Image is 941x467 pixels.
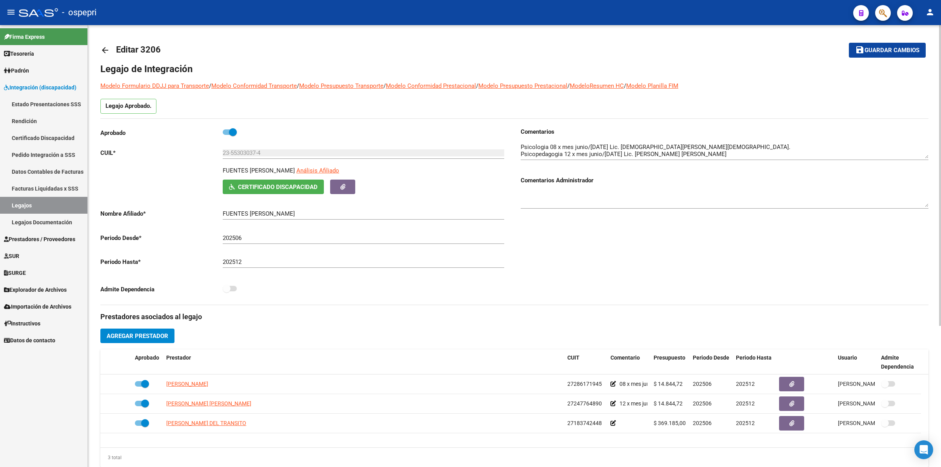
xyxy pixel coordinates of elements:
span: 27286171945 [567,381,602,387]
span: Padrón [4,66,29,75]
span: Guardar cambios [865,47,919,54]
span: [PERSON_NAME] [DATE] [838,381,899,387]
a: Modelo Conformidad Prestacional [386,82,476,89]
datatable-header-cell: Usuario [835,349,878,375]
span: $ 369.185,00 [654,420,686,426]
span: 202512 [736,420,755,426]
button: Agregar Prestador [100,329,174,343]
p: Periodo Hasta [100,258,223,266]
p: Admite Dependencia [100,285,223,294]
span: 202506 [693,400,712,407]
span: 27183742448 [567,420,602,426]
a: Modelo Presupuesto Prestacional [478,82,567,89]
datatable-header-cell: Periodo Hasta [733,349,776,375]
span: - ospepri [62,4,96,21]
span: [PERSON_NAME] [166,381,208,387]
button: Certificado Discapacidad [223,180,324,194]
p: Legajo Aprobado. [100,99,156,114]
span: Instructivos [4,319,40,328]
span: Aprobado [135,354,159,361]
span: Tesorería [4,49,34,58]
a: Modelo Formulario DDJJ para Transporte [100,82,209,89]
span: Comentario [610,354,640,361]
datatable-header-cell: Admite Dependencia [878,349,921,375]
span: Presupuesto [654,354,685,361]
span: 12 x mes junio/[DATE] [619,400,672,407]
span: Certificado Discapacidad [238,184,318,191]
span: Usuario [838,354,857,361]
h3: Comentarios Administrador [521,176,928,185]
span: Análisis Afiliado [296,167,339,174]
span: Periodo Desde [693,354,729,361]
a: Modelo Conformidad Transporte [211,82,297,89]
span: 202506 [693,420,712,426]
span: Editar 3206 [116,45,161,55]
p: Nombre Afiliado [100,209,223,218]
a: Modelo Presupuesto Transporte [299,82,383,89]
datatable-header-cell: CUIT [564,349,607,375]
span: Periodo Hasta [736,354,772,361]
span: Importación de Archivos [4,302,71,311]
datatable-header-cell: Comentario [607,349,650,375]
span: Explorador de Archivos [4,285,67,294]
span: Integración (discapacidad) [4,83,76,92]
mat-icon: save [855,45,865,55]
span: SURGE [4,269,26,277]
datatable-header-cell: Aprobado [132,349,163,375]
span: 202512 [736,400,755,407]
h3: Prestadores asociados al legajo [100,311,928,322]
div: Open Intercom Messenger [914,440,933,459]
button: Guardar cambios [849,43,926,57]
span: 202512 [736,381,755,387]
span: SUR [4,252,19,260]
p: Aprobado [100,129,223,137]
span: Prestador [166,354,191,361]
span: [PERSON_NAME] [PERSON_NAME] [166,400,251,407]
mat-icon: menu [6,7,16,17]
h1: Legajo de Integración [100,63,928,75]
span: [PERSON_NAME] [DATE] [838,400,899,407]
p: Periodo Desde [100,234,223,242]
span: [PERSON_NAME] DEL TRANSITO [166,420,246,426]
datatable-header-cell: Presupuesto [650,349,690,375]
span: Firma Express [4,33,45,41]
h3: Comentarios [521,127,928,136]
span: [PERSON_NAME] [DATE] [838,420,899,426]
div: 3 total [100,453,122,462]
span: 08 x mes junio / [DATE] [619,381,675,387]
span: 27247764890 [567,400,602,407]
span: 202506 [693,381,712,387]
p: CUIL [100,149,223,157]
mat-icon: person [925,7,935,17]
span: Prestadores / Proveedores [4,235,75,243]
a: ModeloResumen HC [570,82,624,89]
mat-icon: arrow_back [100,45,110,55]
a: Modelo Planilla FIM [626,82,678,89]
span: Datos de contacto [4,336,55,345]
span: $ 14.844,72 [654,400,683,407]
span: CUIT [567,354,579,361]
span: Agregar Prestador [107,333,168,340]
p: FUENTES [PERSON_NAME] [223,166,295,175]
datatable-header-cell: Prestador [163,349,564,375]
span: $ 14.844,72 [654,381,683,387]
span: Admite Dependencia [881,354,914,370]
datatable-header-cell: Periodo Desde [690,349,733,375]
